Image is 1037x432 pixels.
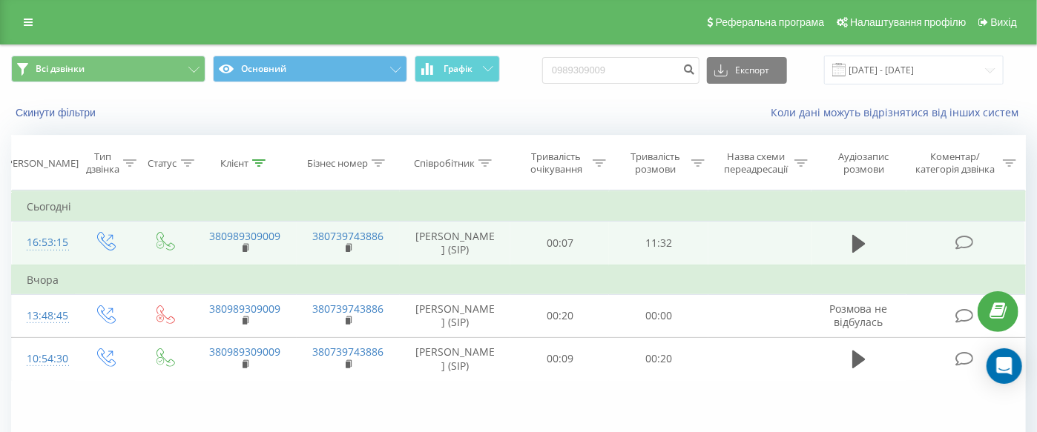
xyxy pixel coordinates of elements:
a: 380739743886 [312,345,383,359]
div: Тип дзвінка [86,150,119,176]
div: Open Intercom Messenger [987,348,1022,384]
div: Коментар/категорія дзвінка [912,150,999,176]
td: 00:00 [609,294,708,337]
button: Скинути фільтри [11,106,103,119]
div: Тривалість розмови [623,150,688,176]
a: 380739743886 [312,302,383,316]
td: [PERSON_NAME] (SIP) [400,294,510,337]
div: Бізнес номер [307,157,368,170]
td: [PERSON_NAME] (SIP) [400,337,510,380]
td: 00:09 [510,337,609,380]
a: Коли дані можуть відрізнятися вiд інших систем [771,105,1026,119]
div: Статус [148,157,177,170]
a: 380989309009 [209,229,280,243]
a: 380989309009 [209,302,280,316]
span: Налаштування профілю [850,16,966,28]
div: [PERSON_NAME] [4,157,79,170]
div: Назва схеми переадресації [722,150,791,176]
td: 00:20 [510,294,609,337]
td: Вчора [12,265,1026,295]
div: 13:48:45 [27,302,60,330]
div: Аудіозапис розмови [825,150,903,176]
div: 10:54:30 [27,345,60,373]
span: Графік [444,64,473,74]
button: Всі дзвінки [11,56,205,82]
td: Сьогодні [12,192,1026,222]
a: 380989309009 [209,345,280,359]
div: Співробітник [414,157,475,170]
span: Вихід [991,16,1017,28]
a: 380739743886 [312,229,383,243]
td: [PERSON_NAME] (SIP) [400,222,510,265]
td: 00:07 [510,222,609,265]
span: Реферальна програма [716,16,825,28]
button: Експорт [707,57,787,84]
button: Графік [415,56,500,82]
span: Всі дзвінки [36,63,85,75]
span: Розмова не відбулась [830,302,888,329]
td: 00:20 [609,337,708,380]
button: Основний [213,56,407,82]
div: Тривалість очікування [524,150,589,176]
td: 11:32 [609,222,708,265]
div: Клієнт [220,157,248,170]
div: 16:53:15 [27,228,60,257]
input: Пошук за номером [542,57,699,84]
